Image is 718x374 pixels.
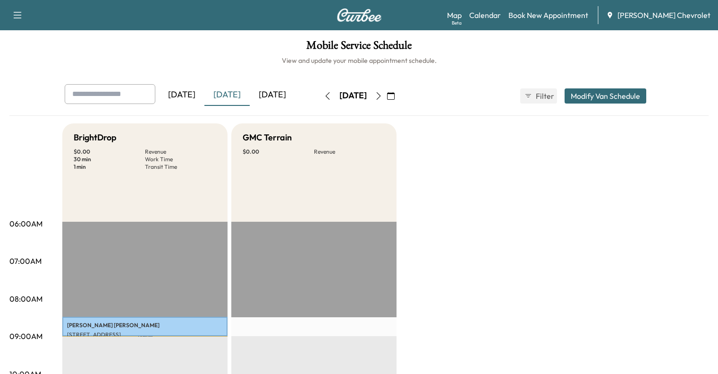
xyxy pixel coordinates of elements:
div: [DATE] [204,84,250,106]
p: 09:00AM [9,331,42,342]
h1: Mobile Service Schedule [9,40,709,56]
a: Book New Appointment [508,9,588,21]
img: Curbee Logo [337,9,382,22]
p: [STREET_ADDRESS] [67,331,223,339]
p: 1 min [74,163,145,171]
p: Work Time [145,156,216,163]
h5: GMC Terrain [243,131,292,144]
p: [PERSON_NAME] [PERSON_NAME] [67,322,223,329]
p: 06:00AM [9,218,42,229]
span: [PERSON_NAME] Chevrolet [617,9,710,21]
p: 07:00AM [9,255,42,267]
a: Calendar [469,9,501,21]
h5: BrightDrop [74,131,117,144]
p: 08:00AM [9,293,42,304]
button: Modify Van Schedule [565,88,646,104]
p: 30 min [74,156,145,163]
p: Revenue [314,148,385,156]
p: $ 0.00 [74,148,145,156]
p: Revenue [145,148,216,156]
div: [DATE] [339,90,367,102]
div: Beta [452,19,462,26]
a: MapBeta [447,9,462,21]
div: [DATE] [159,84,204,106]
div: [DATE] [250,84,295,106]
h6: View and update your mobile appointment schedule. [9,56,709,65]
span: Filter [536,90,553,102]
button: Filter [520,88,557,104]
p: $ 0.00 [243,148,314,156]
p: Transit Time [145,163,216,171]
